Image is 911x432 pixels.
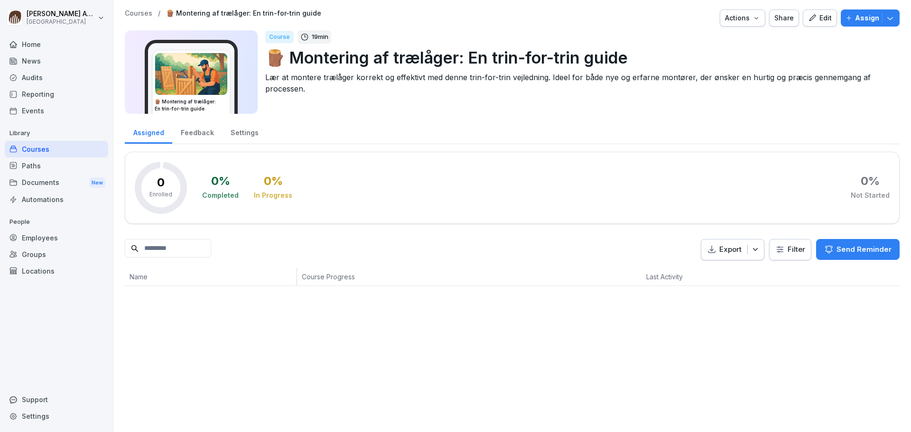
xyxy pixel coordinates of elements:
[264,175,283,187] div: 0 %
[5,174,108,192] div: Documents
[5,141,108,157] a: Courses
[841,9,900,27] button: Assign
[27,18,96,25] p: [GEOGRAPHIC_DATA]
[125,119,172,144] a: Assigned
[720,9,765,27] button: Actions
[155,53,227,95] img: iitrrchdpqggmo7zvf685sph.png
[775,245,805,254] div: Filter
[646,272,744,282] p: Last Activity
[770,239,811,260] button: Filter
[769,9,799,27] button: Share
[5,102,108,119] a: Events
[130,272,292,282] p: Name
[202,191,239,200] div: Completed
[5,408,108,424] a: Settings
[254,191,292,200] div: In Progress
[837,244,892,255] p: Send Reminder
[5,214,108,230] p: People
[5,246,108,263] a: Groups
[89,177,105,188] div: New
[861,175,880,187] div: 0 %
[158,9,160,18] p: /
[5,86,108,102] a: Reporting
[302,272,508,282] p: Course Progress
[5,126,108,141] p: Library
[851,191,890,200] div: Not Started
[5,69,108,86] a: Audits
[157,177,165,188] p: 0
[166,9,321,18] a: 🪵 Montering af trælåger: En trin-for-trin guide
[701,239,764,260] button: Export
[155,98,228,112] h3: 🪵 Montering af trælåger: En trin-for-trin guide
[5,157,108,174] a: Paths
[5,174,108,192] a: DocumentsNew
[265,31,294,43] div: Course
[5,391,108,408] div: Support
[816,239,900,260] button: Send Reminder
[149,190,172,199] p: Enrolled
[5,53,108,69] a: News
[265,72,892,94] p: Lær at montere trælåger korrekt og effektivt med denne trin-for-trin vejledning. Ideel for både n...
[5,230,108,246] a: Employees
[265,46,892,70] p: 🪵 Montering af trælåger: En trin-for-trin guide
[803,9,837,27] button: Edit
[125,9,152,18] a: Courses
[312,32,328,42] p: 19 min
[855,13,879,23] p: Assign
[725,13,760,23] div: Actions
[5,36,108,53] a: Home
[27,10,96,18] p: [PERSON_NAME] Andreasen
[774,13,794,23] div: Share
[808,13,832,23] div: Edit
[172,119,222,144] a: Feedback
[222,119,267,144] a: Settings
[5,191,108,208] a: Automations
[719,244,742,255] p: Export
[211,175,230,187] div: 0 %
[5,263,108,279] a: Locations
